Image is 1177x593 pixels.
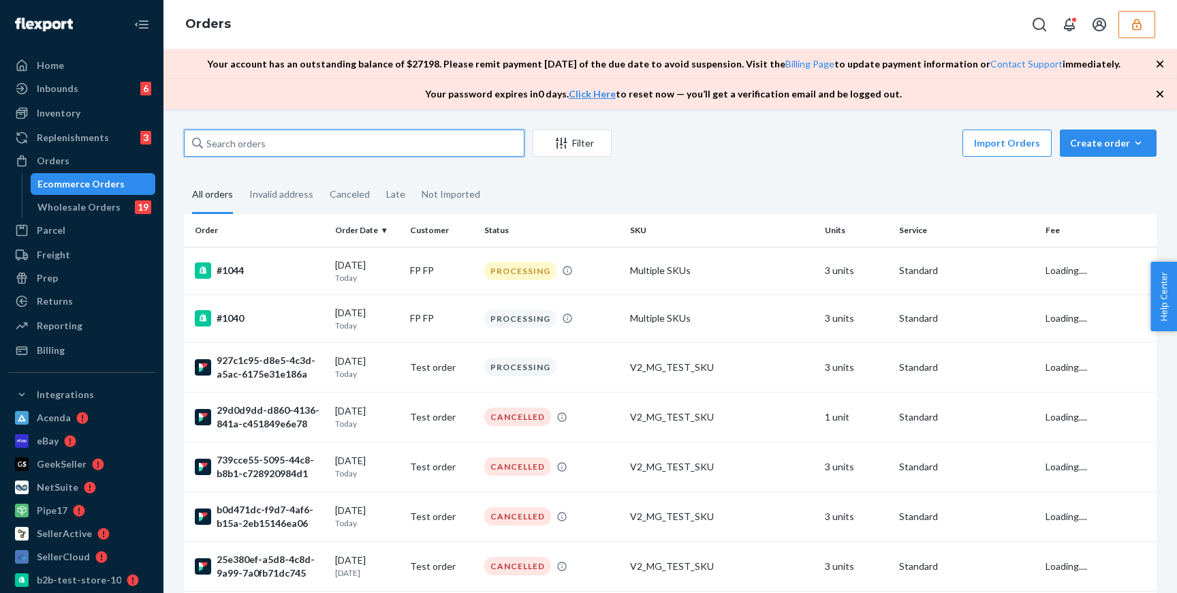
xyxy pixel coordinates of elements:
button: Open Search Box [1026,11,1053,38]
div: [DATE] [335,553,398,579]
a: Billing Page [785,58,834,70]
p: Today [335,368,398,380]
td: Test order [405,392,479,442]
p: Today [335,320,398,331]
a: Inbounds6 [8,78,155,100]
ol: breadcrumbs [174,5,242,44]
td: Loading.... [1040,294,1157,342]
td: 3 units [819,342,894,392]
td: Loading.... [1040,541,1157,591]
div: CANCELLED [484,507,551,526]
td: Test order [405,442,479,491]
div: Reporting [37,319,82,333]
a: Wholesale Orders19 [31,196,156,218]
td: 3 units [819,247,894,294]
td: 3 units [819,491,894,541]
th: Units [819,214,894,247]
p: Today [335,418,398,429]
div: Pipe17 [37,504,67,517]
p: Standard [899,264,1034,277]
div: [DATE] [335,504,398,529]
a: GeekSeller [8,453,155,475]
td: 3 units [819,541,894,591]
div: Billing [37,344,65,357]
td: Loading.... [1040,247,1157,294]
div: CANCELLED [484,408,551,426]
div: Returns [37,294,73,308]
div: #1044 [195,262,324,279]
a: NetSuite [8,476,155,498]
p: Standard [899,460,1034,474]
td: Loading.... [1040,342,1157,392]
a: Inventory [8,102,155,124]
div: CANCELLED [484,557,551,575]
div: #1040 [195,310,324,326]
div: Ecommerce Orders [37,177,125,191]
div: V2_MG_TEST_SKU [630,560,814,573]
p: Today [335,272,398,284]
td: Loading.... [1040,491,1157,541]
a: Ecommerce Orders [31,173,156,195]
div: Canceled [330,177,370,212]
div: Prep [37,271,58,285]
div: 19 [135,200,151,214]
th: Service [894,214,1039,247]
th: Status [479,214,625,247]
div: 927c1c95-d8e5-4c3d-a5ac-6175e31e186a [195,354,324,381]
div: Not Imported [422,177,480,212]
div: SellerActive [37,527,92,541]
div: Inbounds [37,82,78,95]
a: Returns [8,290,155,312]
div: Integrations [37,388,94,401]
div: [DATE] [335,354,398,380]
img: Flexport logo [15,18,73,31]
button: Open account menu [1086,11,1113,38]
div: eBay [37,434,59,448]
p: Standard [899,311,1034,325]
div: Orders [37,154,69,168]
div: 3 [140,131,151,145]
button: Filter [533,130,612,157]
p: Standard [899,361,1034,374]
div: Wholesale Orders [37,200,121,214]
div: 6 [140,82,151,95]
button: Help Center [1150,262,1177,331]
div: PROCESSING [484,358,556,376]
div: V2_MG_TEST_SKU [630,460,814,474]
p: Standard [899,560,1034,573]
div: V2_MG_TEST_SKU [630,510,814,523]
th: Order [184,214,330,247]
div: Create order [1070,136,1146,150]
div: 25e380ef-a5d8-4c8d-9a99-7a0fb71dc745 [195,553,324,580]
p: Your password expires in 0 days . to reset now — you’ll get a verification email and be logged out. [425,87,902,101]
a: b2b-test-store-10 [8,569,155,591]
div: Inventory [37,106,80,120]
p: Standard [899,510,1034,523]
td: Multiple SKUs [625,294,819,342]
div: Invalid address [249,177,313,212]
a: SellerActive [8,523,155,545]
div: [DATE] [335,306,398,331]
p: Your account has an outstanding balance of $ 27198 . Please remit payment [DATE] of the due date ... [207,57,1120,71]
div: PROCESSING [484,309,556,328]
td: FP FP [405,247,479,294]
a: SellerCloud [8,546,155,568]
a: Billing [8,339,155,361]
p: [DATE] [335,567,398,579]
td: Loading.... [1040,392,1157,442]
div: Filter [533,136,611,150]
button: Close Navigation [128,11,155,38]
div: V2_MG_TEST_SKU [630,410,814,424]
div: b0d471dc-f9d7-4af6-b15a-2eb15146ea06 [195,503,324,530]
input: Search orders [184,130,524,157]
div: GeekSeller [37,457,87,471]
a: eBay [8,430,155,452]
th: Fee [1040,214,1157,247]
div: SellerCloud [37,550,90,564]
div: CANCELLED [484,457,551,476]
div: PROCESSING [484,262,556,280]
div: Late [386,177,405,212]
td: Loading.... [1040,442,1157,491]
a: Acenda [8,407,155,429]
